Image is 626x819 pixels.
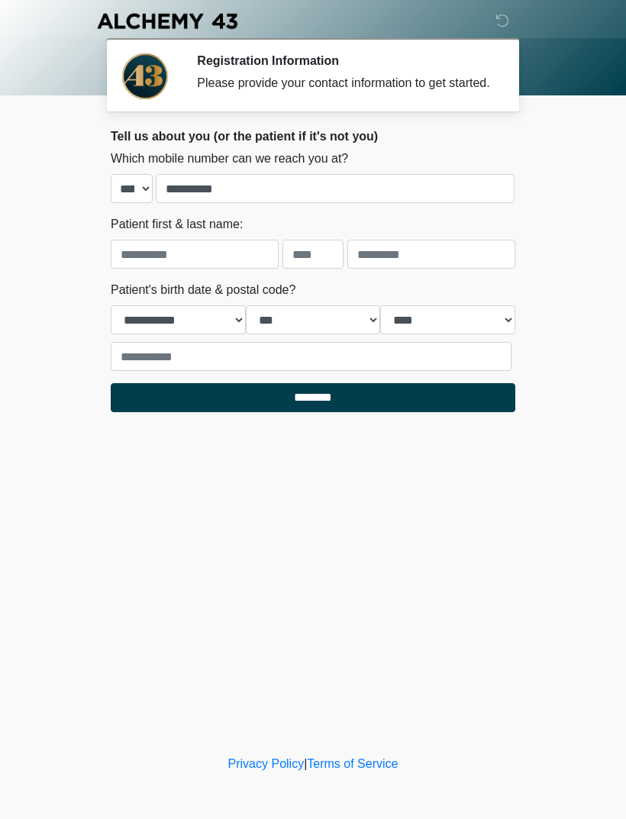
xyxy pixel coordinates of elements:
[95,11,239,31] img: Alchemy 43 Logo
[111,215,243,234] label: Patient first & last name:
[307,757,398,770] a: Terms of Service
[111,281,295,299] label: Patient's birth date & postal code?
[228,757,305,770] a: Privacy Policy
[111,129,515,143] h2: Tell us about you (or the patient if it's not you)
[304,757,307,770] a: |
[197,74,492,92] div: Please provide your contact information to get started.
[197,53,492,68] h2: Registration Information
[111,150,348,168] label: Which mobile number can we reach you at?
[122,53,168,99] img: Agent Avatar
